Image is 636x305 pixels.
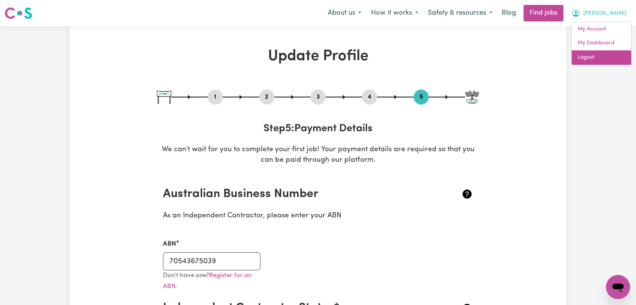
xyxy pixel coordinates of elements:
[5,5,32,22] a: Careseekers logo
[208,92,223,102] button: Go to step 1
[157,123,479,135] h3: Step 5 : Payment Details
[310,92,326,102] button: Go to step 3
[362,92,377,102] button: Go to step 4
[497,5,520,21] a: Blog
[163,272,251,290] small: Don't have one?
[157,47,479,65] h1: Update Profile
[163,239,176,249] label: ABN
[572,36,631,50] a: My Dashboard
[572,22,631,36] a: My Account
[583,9,627,18] span: [PERSON_NAME]
[163,272,251,290] a: Register for an ABN.
[414,92,429,102] button: Go to step 5
[606,275,630,299] iframe: Button to launch messaging window
[163,187,421,201] h2: Australian Business Number
[566,5,631,21] button: My Account
[423,5,497,21] button: Safety & resources
[523,5,563,21] a: Find jobs
[366,5,423,21] button: How it works
[163,252,260,270] input: e.g. 51 824 753 556
[259,92,274,102] button: Go to step 2
[157,144,479,166] p: We can't wait for you to complete your first job! Your payment details are required so that you c...
[5,6,32,20] img: Careseekers logo
[323,5,366,21] button: About us
[571,22,631,65] div: My Account
[163,211,473,222] p: As an Independent Contractor, please enter your ABN
[572,50,631,65] a: Logout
